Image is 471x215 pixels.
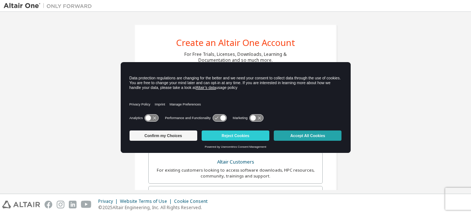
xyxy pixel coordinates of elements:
div: For existing customers looking to access software downloads, HPC resources, community, trainings ... [153,167,318,179]
div: Website Terms of Use [120,198,174,204]
img: facebook.svg [45,201,52,208]
img: altair_logo.svg [2,201,40,208]
p: © 2025 Altair Engineering, Inc. All Rights Reserved. [98,204,212,211]
div: Privacy [98,198,120,204]
img: linkedin.svg [69,201,77,208]
div: For Free Trials, Licenses, Downloads, Learning & Documentation and so much more. [184,51,287,63]
img: youtube.svg [81,201,92,208]
img: instagram.svg [57,201,64,208]
div: Altair Customers [153,157,318,167]
div: Cookie Consent [174,198,212,204]
img: Altair One [4,2,96,10]
div: Create an Altair One Account [176,38,295,47]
